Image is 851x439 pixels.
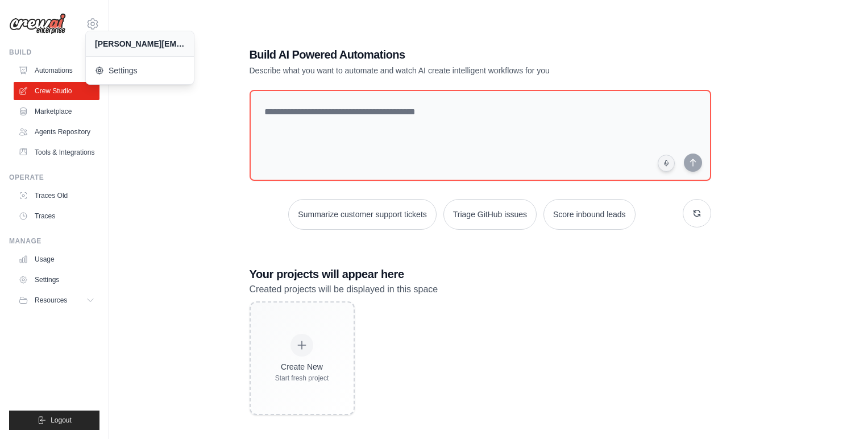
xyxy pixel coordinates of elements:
iframe: Chat Widget [794,384,851,439]
a: Settings [14,271,99,289]
button: Resources [14,291,99,309]
div: Manage [9,237,99,246]
div: [PERSON_NAME][EMAIL_ADDRESS][PERSON_NAME][DOMAIN_NAME] [95,38,185,49]
button: Click to speak your automation idea [658,155,675,172]
span: Resources [35,296,67,305]
button: Summarize customer support tickets [288,199,436,230]
span: Settings [95,65,185,76]
button: Score inbound leads [543,199,636,230]
a: Marketplace [14,102,99,121]
button: Triage GitHub issues [443,199,537,230]
div: Start fresh project [275,374,329,383]
a: Crew Studio [14,82,99,100]
p: Created projects will be displayed in this space [250,282,711,297]
div: Create New [275,361,329,372]
button: Logout [9,411,99,430]
a: Usage [14,250,99,268]
button: Get new suggestions [683,199,711,227]
a: Traces [14,207,99,225]
h1: Build AI Powered Automations [250,47,632,63]
span: Logout [51,416,72,425]
a: Agents Repository [14,123,99,141]
h3: Your projects will appear here [250,266,711,282]
p: Describe what you want to automate and watch AI create intelligent workflows for you [250,65,632,76]
a: Settings [86,59,194,82]
div: Operate [9,173,99,182]
a: Automations [14,61,99,80]
a: Tools & Integrations [14,143,99,161]
div: Build [9,48,99,57]
img: Logo [9,13,66,35]
a: Traces Old [14,187,99,205]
